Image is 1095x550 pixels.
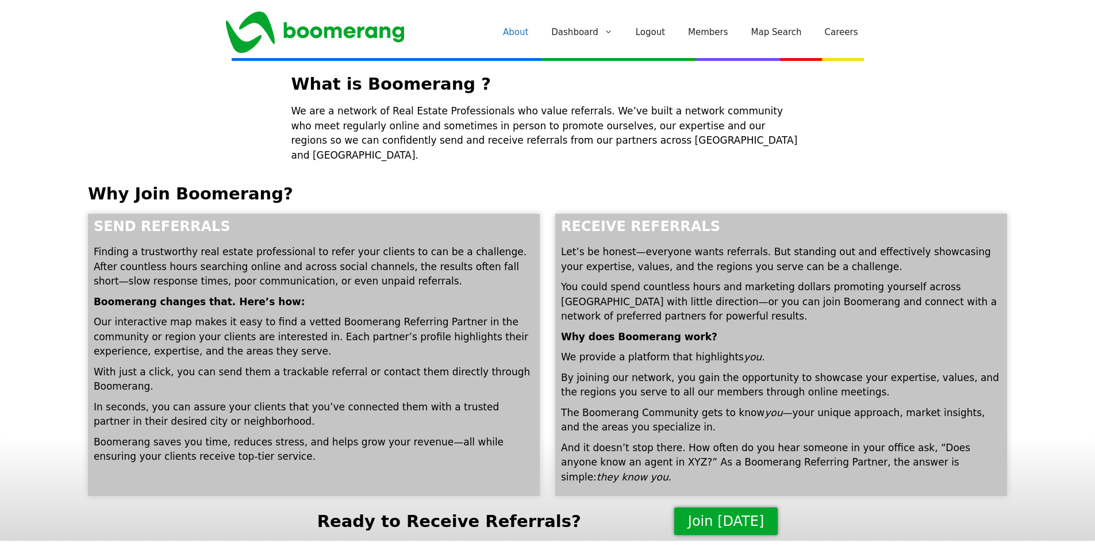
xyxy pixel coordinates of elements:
p: Our interactive map makes it easy to find a vetted Boomerang Referring Partner in the community o... [94,315,534,359]
p: With just a click, you can send them a trackable referral or contact them directly through Boomer... [94,365,534,394]
p: And it doesn’t stop there. How often do you hear someone in your office ask, “Does anyone know an... [561,441,1001,485]
p: By joining our network, you gain the opportunity to showcase your expertise, values, and the regi... [561,371,1001,400]
img: Boomerang Realty Network [226,11,404,53]
em: you [764,407,782,418]
span: Join [DATE] [688,514,764,528]
p: We are a network of Real Estate Professionals who value referrals. We’ve built a network communit... [291,104,804,163]
em: you [744,351,762,363]
a: Members [677,15,740,49]
strong: Why does Boomerang work? [561,331,717,343]
p: In seconds, you can assure your clients that you’ve connected them with a trusted partner in thei... [94,400,534,429]
a: About [491,15,540,49]
h4: Receive Referrals [561,220,1001,233]
p: Boomerang saves you time, reduces stress, and helps grow your revenue—all while ensuring your cli... [94,435,534,464]
h4: Send Referrals [94,220,534,233]
p: We provide a platform that highlights . [561,350,1001,365]
p: Let’s be honest—everyone wants referrals. But standing out and effectively showcasing your expert... [561,245,1001,274]
p: Finding a trustworthy real estate professional to refer your clients to can be a challenge. After... [94,245,534,289]
a: Join [DATE] [674,507,778,535]
em: they know you [597,471,668,483]
a: Map Search [740,15,813,49]
h3: Why Join Boomerang? [88,186,1007,202]
strong: Boomerang changes that. Here’s how: [94,296,305,307]
h3: Ready to Receive Referrals? [317,513,581,530]
nav: Primary [491,15,870,49]
p: You could spend countless hours and marketing dollars promoting yourself across [GEOGRAPHIC_DATA]... [561,280,1001,324]
p: The Boomerang Community gets to know —your unique approach, market insights, and the areas you sp... [561,406,1001,435]
a: Careers [813,15,870,49]
a: Dashboard [540,15,624,49]
a: Logout [624,15,677,49]
h3: What is Boomerang ? [291,76,804,93]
